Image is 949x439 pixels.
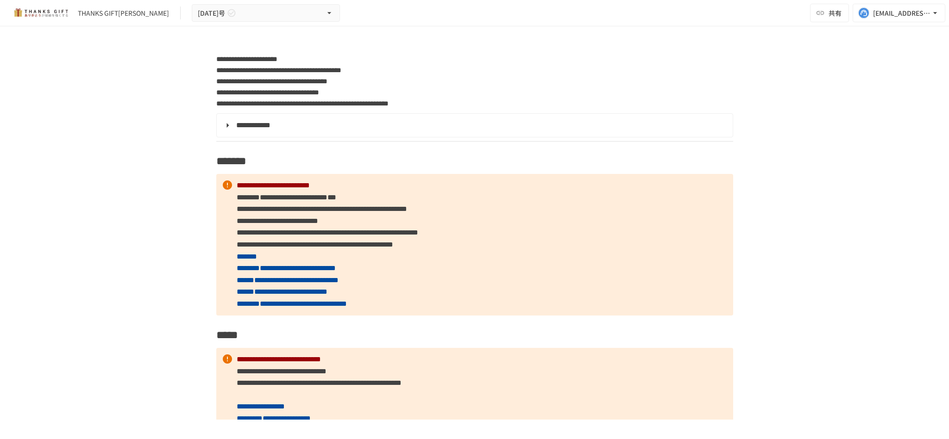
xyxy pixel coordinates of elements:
span: [DATE]号 [198,7,225,19]
img: mMP1OxWUAhQbsRWCurg7vIHe5HqDpP7qZo7fRoNLXQh [11,6,70,20]
span: 共有 [829,8,842,18]
div: [EMAIL_ADDRESS][DOMAIN_NAME] [873,7,930,19]
button: [EMAIL_ADDRESS][DOMAIN_NAME] [853,4,945,22]
div: THANKS GIFT[PERSON_NAME] [78,8,169,18]
button: 共有 [810,4,849,22]
button: [DATE]号 [192,4,340,22]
